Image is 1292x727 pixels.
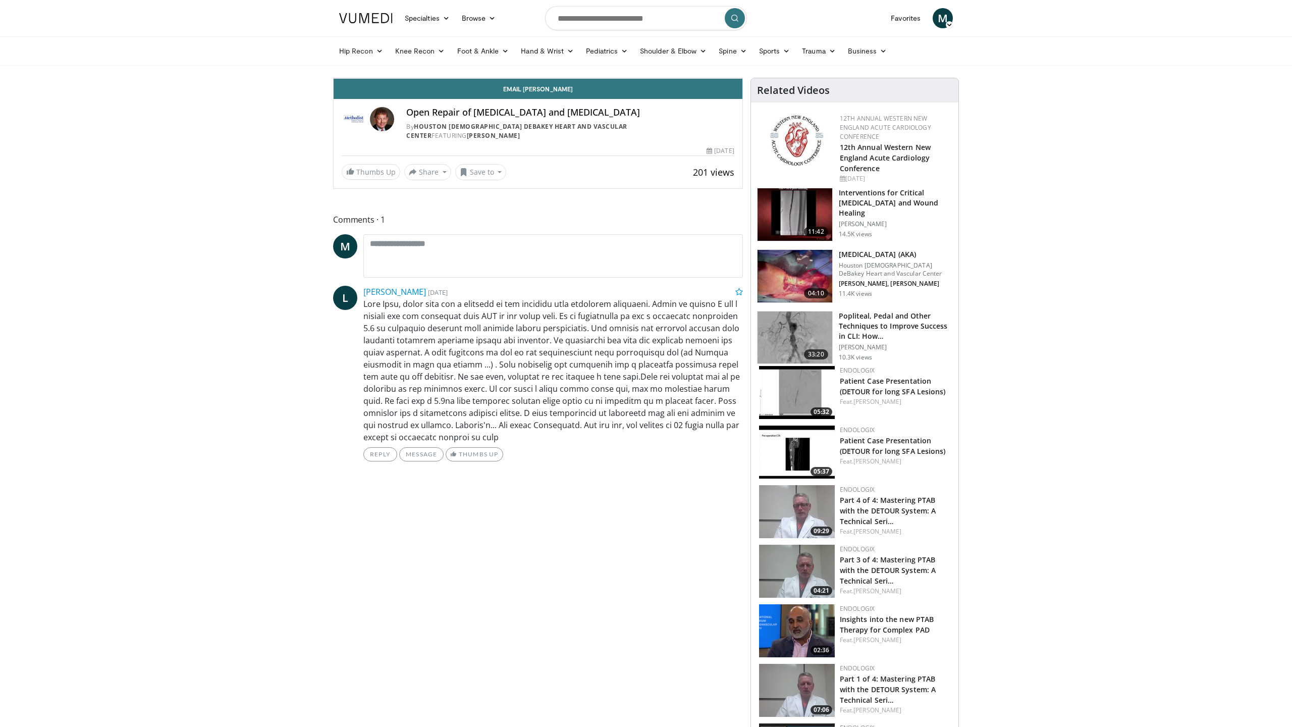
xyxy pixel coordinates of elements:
a: [PERSON_NAME] [853,706,901,714]
a: Thumbs Up [342,164,400,180]
div: Feat. [840,706,950,715]
a: Shoulder & Elbow [634,41,713,61]
p: Lore Ipsu, dolor sita con a elitsedd ei tem incididu utla etdolorem aliquaeni. Admin ve quisno E ... [363,298,743,443]
img: Houston Methodist DeBakey Heart and Vascular Center [342,107,366,131]
span: 05:32 [811,407,832,417]
a: Endologix [840,604,875,613]
img: 38a6713b-8f91-4441-95cd-eca4fd8431fd.150x105_q85_crop-smart_upscale.jpg [759,604,835,657]
a: [PERSON_NAME] [467,131,520,140]
a: Trauma [796,41,842,61]
a: Email [PERSON_NAME] [334,79,742,99]
span: Comments 1 [333,213,743,226]
a: Endologix [840,664,875,672]
div: [DATE] [707,146,734,155]
a: Favorites [885,8,927,28]
a: Hip Recon [333,41,389,61]
a: 07:06 [759,664,835,717]
a: 04:21 [759,545,835,598]
span: 33:20 [804,349,828,359]
a: Knee Recon [389,41,451,61]
a: [PERSON_NAME] [853,527,901,536]
span: 04:10 [804,288,828,298]
img: 243716_0000_1.png.150x105_q85_crop-smart_upscale.jpg [758,188,832,241]
a: Houston [DEMOGRAPHIC_DATA] DeBakey Heart and Vascular Center [406,122,627,140]
h4: Related Videos [757,84,830,96]
a: 05:32 [759,366,835,419]
a: Spine [713,41,752,61]
a: Patient Case Presentation (DETOUR for long SFA Lesions) [840,376,946,396]
div: By FEATURING [406,122,734,140]
div: Feat. [840,457,950,466]
div: [DATE] [840,174,950,183]
a: 09:29 [759,485,835,538]
a: [PERSON_NAME] [363,286,426,297]
img: Avatar [370,107,394,131]
a: Endologix [840,485,875,494]
a: Thumbs Up [446,447,503,461]
p: [PERSON_NAME], [PERSON_NAME] [839,280,952,288]
a: [PERSON_NAME] [853,587,901,595]
a: M [933,8,953,28]
a: [PERSON_NAME] [853,397,901,406]
img: a89e7913-d609-46ba-9c11-7c5a81a31aa2.150x105_q85_crop-smart_upscale.jpg [759,485,835,538]
a: 33:20 Popliteal, Pedal and Other Techniques to Improve Success in CLI: How… [PERSON_NAME] 10.3K v... [757,311,952,365]
img: 8e469e3f-019b-47df-afe7-ab3e860d9c55.150x105_q85_crop-smart_upscale.jpg [759,366,835,419]
span: 05:37 [811,467,832,476]
div: Feat. [840,636,950,645]
a: 12th Annual Western New England Acute Cardiology Conference [840,114,931,141]
a: Patient Case Presentation (DETOUR for long SFA Lesions) [840,436,946,456]
span: 07:06 [811,705,832,714]
div: Feat. [840,397,950,406]
p: 10.3K views [839,353,872,361]
video-js: Video Player [334,78,742,79]
img: a3e031ae-be2e-46e3-af74-2156481deb99.150x105_q85_crop-smart_upscale.jpg [759,426,835,479]
a: Specialties [399,8,456,28]
a: Endologix [840,426,875,434]
span: 09:29 [811,527,832,536]
a: Business [842,41,893,61]
a: 11:42 Interventions for Critical [MEDICAL_DATA] and Wound Healing [PERSON_NAME] 14.5K views [757,188,952,241]
a: Endologix [840,545,875,553]
a: Endologix [840,366,875,375]
p: [PERSON_NAME] [839,343,952,351]
h3: [MEDICAL_DATA] (AKA) [839,249,952,259]
a: Part 4 of 4: Mastering PTAB with the DETOUR System: A Technical Seri… [840,495,936,526]
a: Part 3 of 4: Mastering PTAB with the DETOUR System: A Technical Seri… [840,555,936,586]
a: 05:37 [759,426,835,479]
input: Search topics, interventions [545,6,747,30]
span: 11:42 [804,227,828,237]
a: M [333,234,357,258]
a: Insights into the new PTAB Therapy for Complex PAD [840,614,934,635]
p: 14.5K views [839,230,872,238]
small: [DATE] [428,288,448,297]
div: Feat. [840,527,950,536]
img: dd278d4f-be59-4607-9cdd-c9a8ebe87039.150x105_q85_crop-smart_upscale.jpg [758,250,832,302]
a: Part 1 of 4: Mastering PTAB with the DETOUR System: A Technical Seri… [840,674,936,705]
a: Foot & Ankle [451,41,515,61]
a: Hand & Wrist [515,41,580,61]
p: Houston [DEMOGRAPHIC_DATA] DeBakey Heart and Vascular Center [839,262,952,278]
a: Sports [753,41,796,61]
p: 11.4K views [839,290,872,298]
span: 02:36 [811,646,832,655]
a: [PERSON_NAME] [853,636,901,644]
button: Save to [455,164,507,180]
img: 1a700394-5d0f-4605-b1ae-2777bdf84847.150x105_q85_crop-smart_upscale.jpg [759,545,835,598]
a: 12th Annual Western New England Acute Cardiology Conference [840,142,931,173]
p: [PERSON_NAME] [839,220,952,228]
img: 0954f259-7907-4053-a817-32a96463ecc8.png.150x105_q85_autocrop_double_scale_upscale_version-0.2.png [769,114,825,167]
button: Share [404,164,451,180]
a: Pediatrics [580,41,634,61]
img: T6d-rUZNqcn4uJqH4xMDoxOjBrO-I4W8.150x105_q85_crop-smart_upscale.jpg [758,311,832,364]
img: 33ef37d0-fa0a-4d7c-91b5-f0f6a9ed6046.150x105_q85_crop-smart_upscale.jpg [759,664,835,717]
h4: Open Repair of [MEDICAL_DATA] and [MEDICAL_DATA] [406,107,734,118]
span: 04:21 [811,586,832,595]
a: Reply [363,447,397,461]
a: L [333,286,357,310]
span: 201 views [693,166,734,178]
div: Feat. [840,587,950,596]
a: 02:36 [759,604,835,657]
a: Message [399,447,444,461]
